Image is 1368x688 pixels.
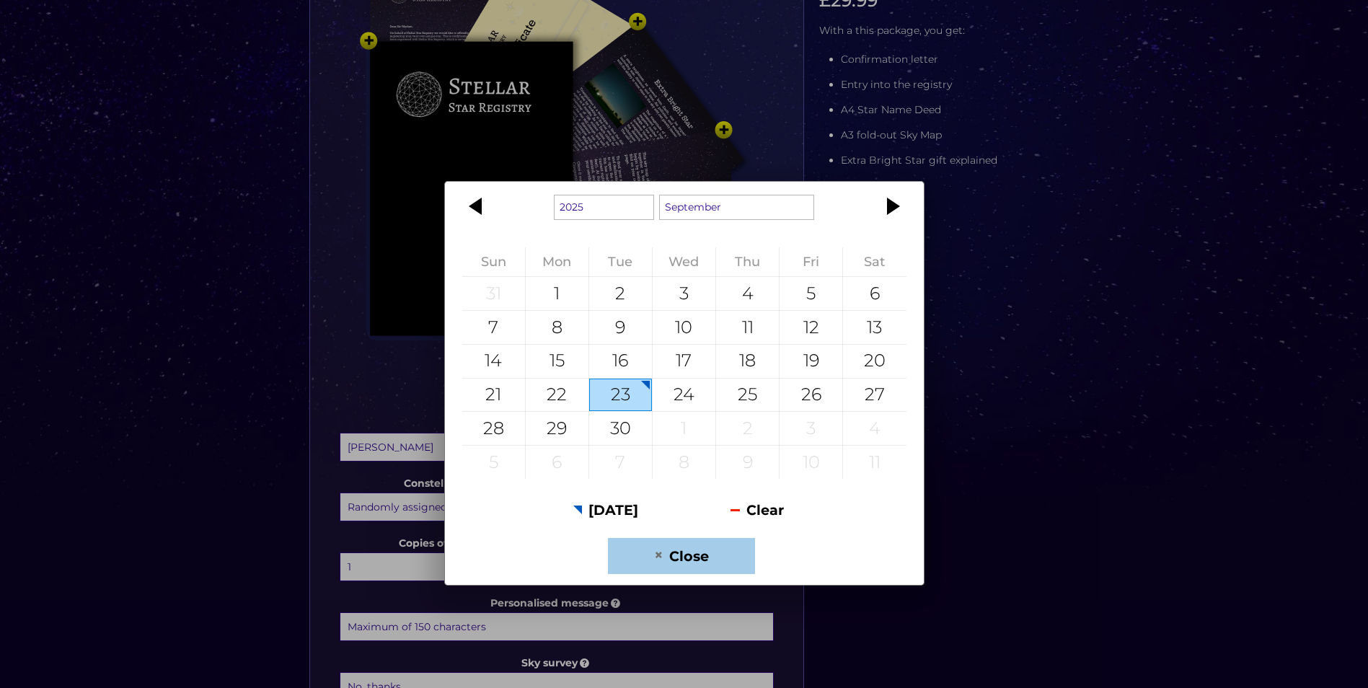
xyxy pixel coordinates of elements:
div: 30 September 2025 [589,412,652,445]
div: 3 October 2025 [780,412,842,445]
th: Wednesday [652,247,715,277]
div: 29 September 2025 [526,412,588,445]
button: Close [608,538,754,573]
div: 11 September 2025 [716,311,779,344]
select: Select a month [659,195,815,220]
div: 6 September 2025 [843,277,906,310]
div: 11 October 2025 [843,446,906,479]
th: Sunday [462,247,526,277]
button: Clear [684,492,831,527]
div: 9 October 2025 [716,446,779,479]
div: 15 September 2025 [526,345,588,378]
div: 5 September 2025 [780,277,842,310]
div: 28 September 2025 [462,412,525,445]
select: Select a year [554,195,654,220]
div: 14 September 2025 [462,345,525,378]
div: 4 September 2025 [716,277,779,310]
th: Friday [780,247,843,277]
div: 18 September 2025 [716,345,779,378]
div: 1 October 2025 [653,412,715,445]
div: 5 October 2025 [462,446,525,479]
div: 10 October 2025 [780,446,842,479]
div: 25 September 2025 [716,379,779,412]
div: 20 September 2025 [843,345,906,378]
div: 22 September 2025 [526,379,588,412]
th: Thursday [716,247,780,277]
div: 9 September 2025 [589,311,652,344]
div: 31 August 2025 [462,277,525,310]
div: 19 September 2025 [780,345,842,378]
div: 26 September 2025 [780,379,842,412]
th: Saturday [843,247,906,277]
div: 24 September 2025 [653,379,715,412]
div: 7 October 2025 [589,446,652,479]
th: Monday [525,247,588,277]
div: 16 September 2025 [589,345,652,378]
div: 17 September 2025 [653,345,715,378]
div: 2 September 2025 [589,277,652,310]
div: 23 September 2025 [589,379,652,412]
div: 13 September 2025 [843,311,906,344]
button: [DATE] [532,492,679,527]
div: 1 September 2025 [526,277,588,310]
div: 12 September 2025 [780,311,842,344]
div: 8 September 2025 [526,311,588,344]
div: 2 October 2025 [716,412,779,445]
th: Tuesday [588,247,652,277]
div: 4 October 2025 [843,412,906,445]
div: 27 September 2025 [843,379,906,412]
div: 6 October 2025 [526,446,588,479]
div: 21 September 2025 [462,379,525,412]
div: 10 September 2025 [653,311,715,344]
div: 7 September 2025 [462,311,525,344]
div: 3 September 2025 [653,277,715,310]
div: 8 October 2025 [653,446,715,479]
